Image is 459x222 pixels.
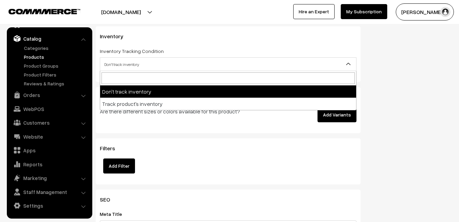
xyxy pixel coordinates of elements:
a: Staff Management [9,186,90,198]
a: My Subscription [341,4,387,19]
a: Hire an Expert [293,4,335,19]
a: Catalog [9,32,90,45]
a: Customers [9,116,90,129]
a: Reports [9,158,90,170]
a: Product Groups [22,62,90,69]
span: Filters [100,145,123,152]
span: SEO [100,196,118,203]
a: Categories [22,44,90,52]
img: user [440,7,450,17]
a: Reviews & Ratings [22,80,90,87]
button: Add Variants [318,107,356,122]
button: [DOMAIN_NAME] [77,3,165,20]
p: Are there different sizes or colors available for this product? [100,107,267,115]
li: Track product's inventory [100,98,356,110]
a: Product Filters [22,71,90,78]
a: Apps [9,144,90,156]
button: Add Filter [103,158,135,174]
img: COMMMERCE [9,9,80,14]
a: COMMMERCE [9,7,68,15]
a: WebPOS [9,103,90,115]
a: Marketing [9,172,90,184]
li: Don't track inventory [100,85,356,98]
label: Meta Title [100,210,130,218]
a: Products [22,53,90,60]
a: Website [9,130,90,143]
a: Settings [9,199,90,212]
button: [PERSON_NAME] [396,3,454,20]
span: Don't track inventory [100,58,356,70]
span: Don't track inventory [100,57,356,71]
a: Orders [9,89,90,101]
label: Inventory Tracking Condition [100,47,164,55]
span: Inventory [100,33,132,40]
